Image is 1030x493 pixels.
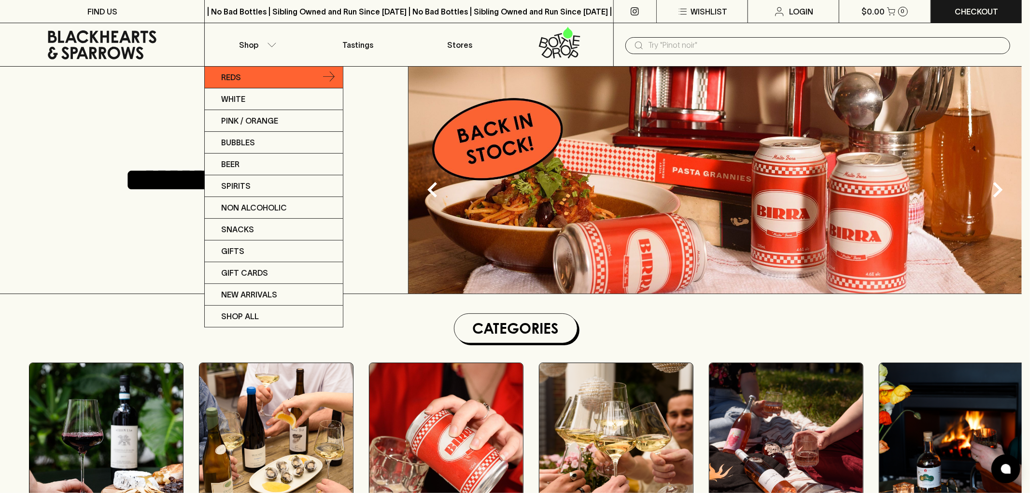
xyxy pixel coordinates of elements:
a: Non Alcoholic [205,197,343,219]
p: Non Alcoholic [221,202,287,213]
a: Beer [205,154,343,175]
a: New Arrivals [205,284,343,306]
a: SHOP ALL [205,306,343,327]
a: Snacks [205,219,343,240]
p: Gift Cards [221,267,268,279]
p: Gifts [221,245,244,257]
a: Spirits [205,175,343,197]
a: White [205,88,343,110]
p: Beer [221,158,240,170]
p: Bubbles [221,137,255,148]
p: White [221,93,245,105]
p: Snacks [221,224,254,235]
a: Gifts [205,240,343,262]
p: Pink / Orange [221,115,278,127]
p: SHOP ALL [221,310,259,322]
a: Reds [205,67,343,88]
p: Spirits [221,180,251,192]
a: Pink / Orange [205,110,343,132]
p: Reds [221,71,241,83]
a: Bubbles [205,132,343,154]
img: bubble-icon [1001,464,1011,474]
a: Gift Cards [205,262,343,284]
p: New Arrivals [221,289,277,300]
